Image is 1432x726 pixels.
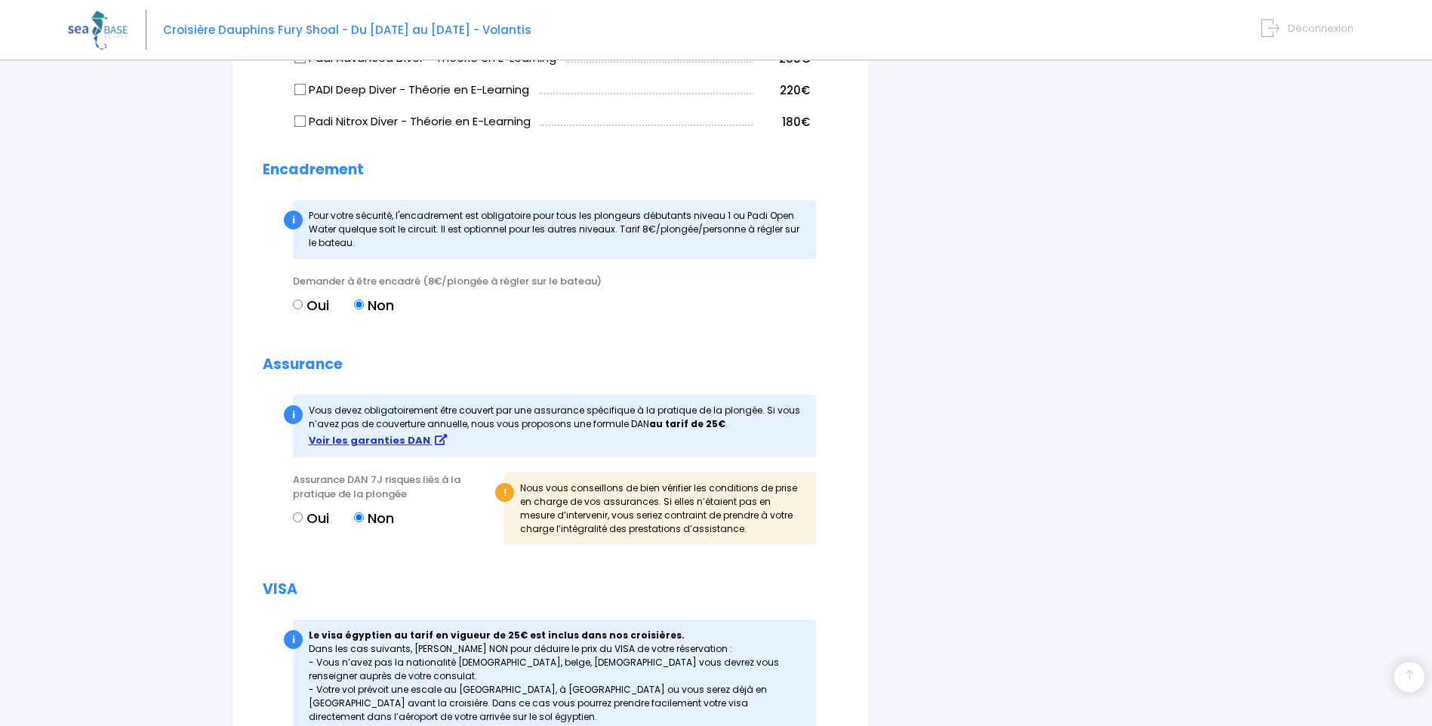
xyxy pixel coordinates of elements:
div: i [284,630,303,649]
span: 220€ [780,82,810,98]
h2: Assurance [263,356,839,374]
span: Déconnexion [1288,21,1353,35]
div: i [284,405,303,424]
strong: au tarif de 25€ [649,417,725,430]
div: ! [495,483,514,502]
input: Non [354,300,364,309]
h2: VISA [263,581,839,598]
a: Voir les garanties DAN [309,434,447,447]
span: Pour votre sécurité, l'encadrement est obligatoire pour tous les plongeurs débutants niveau 1 ou ... [309,209,799,249]
h2: Encadrement [263,162,839,179]
label: Oui [293,508,329,528]
span: 180€ [782,114,810,130]
strong: Le visa égyptien au tarif en vigueur de 25€ est inclus dans nos croisières. [309,629,685,641]
div: Vous devez obligatoirement être couvert par une assurance spécifique à la pratique de la plong... [293,395,816,457]
label: Non [354,295,394,315]
label: Oui [293,295,329,315]
span: Demander à être encadré (8€/plongée à régler sur le bateau) [293,274,602,288]
input: Padi Nitrox Diver - Théorie en E-Learning [294,115,306,128]
input: PADI Deep Diver - Théorie en E-Learning [294,84,306,96]
label: Non [354,508,394,528]
div: Nous vous conseillons de bien vérifier les conditions de prise en charge de vos assurances. Si el... [504,472,816,545]
span: Croisière Dauphins Fury Shoal - Du [DATE] au [DATE] - Volantis [163,22,531,38]
input: Non [354,512,364,522]
span: Assurance DAN 7J risques liés à la pratique de la plongée [293,472,460,502]
input: Oui [293,300,303,309]
label: PADI Deep Diver - Théorie en E-Learning [295,82,529,99]
div: i [284,211,303,229]
input: Oui [293,512,303,522]
strong: Voir les garanties DAN [309,433,430,448]
label: Padi Nitrox Diver - Théorie en E-Learning [295,113,531,131]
